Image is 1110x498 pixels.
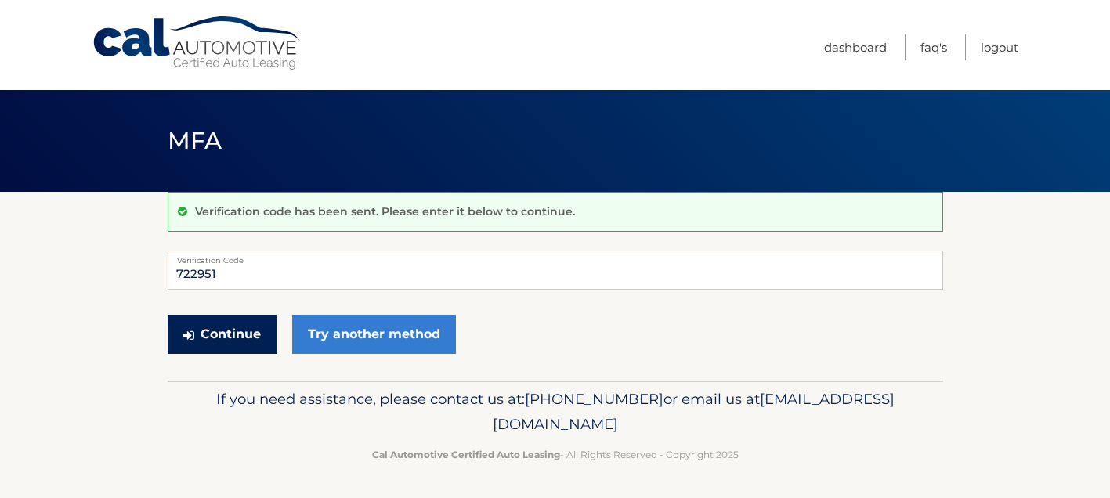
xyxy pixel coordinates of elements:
[292,315,456,354] a: Try another method
[168,251,943,263] label: Verification Code
[92,16,303,71] a: Cal Automotive
[372,449,560,460] strong: Cal Automotive Certified Auto Leasing
[168,315,277,354] button: Continue
[920,34,947,60] a: FAQ's
[178,387,933,437] p: If you need assistance, please contact us at: or email us at
[824,34,887,60] a: Dashboard
[178,446,933,463] p: - All Rights Reserved - Copyright 2025
[525,390,663,408] span: [PHONE_NUMBER]
[168,251,943,290] input: Verification Code
[195,204,575,218] p: Verification code has been sent. Please enter it below to continue.
[168,126,222,155] span: MFA
[981,34,1018,60] a: Logout
[493,390,895,433] span: [EMAIL_ADDRESS][DOMAIN_NAME]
